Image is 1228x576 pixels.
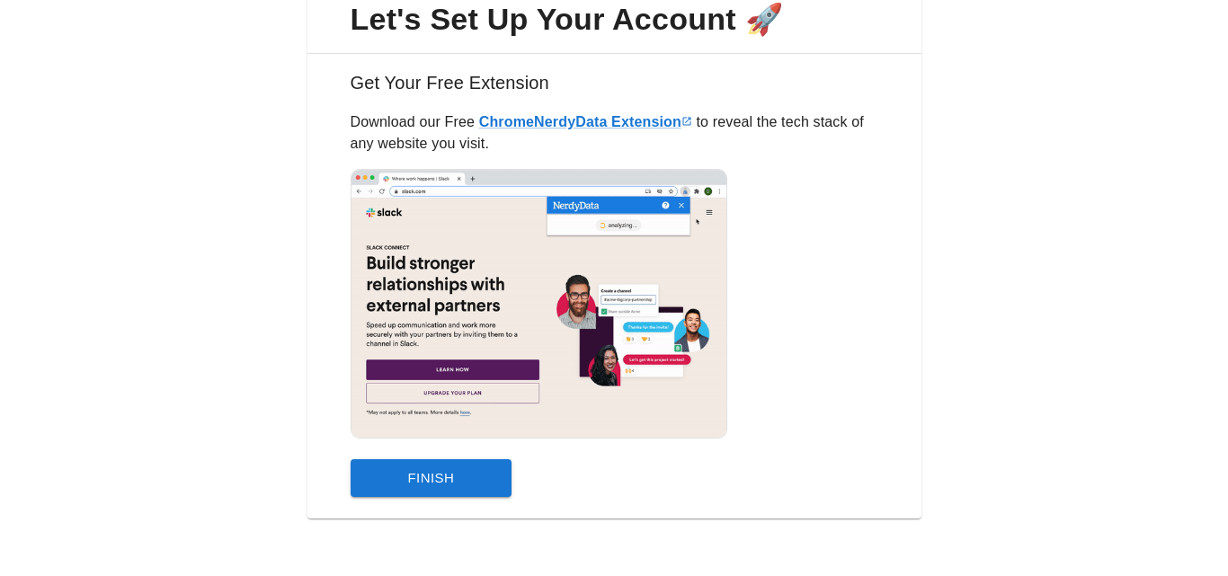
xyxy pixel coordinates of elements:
[322,1,907,39] span: Let's Set Up Your Account 🚀
[322,68,907,111] h6: Get Your Free Extension
[479,114,692,129] a: ChromeNerdyData Extension
[1138,448,1206,517] iframe: Drift Widget Chat Controller
[351,459,512,497] button: Finish
[351,111,878,155] p: Download our Free to reveal the tech stack of any website you visit.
